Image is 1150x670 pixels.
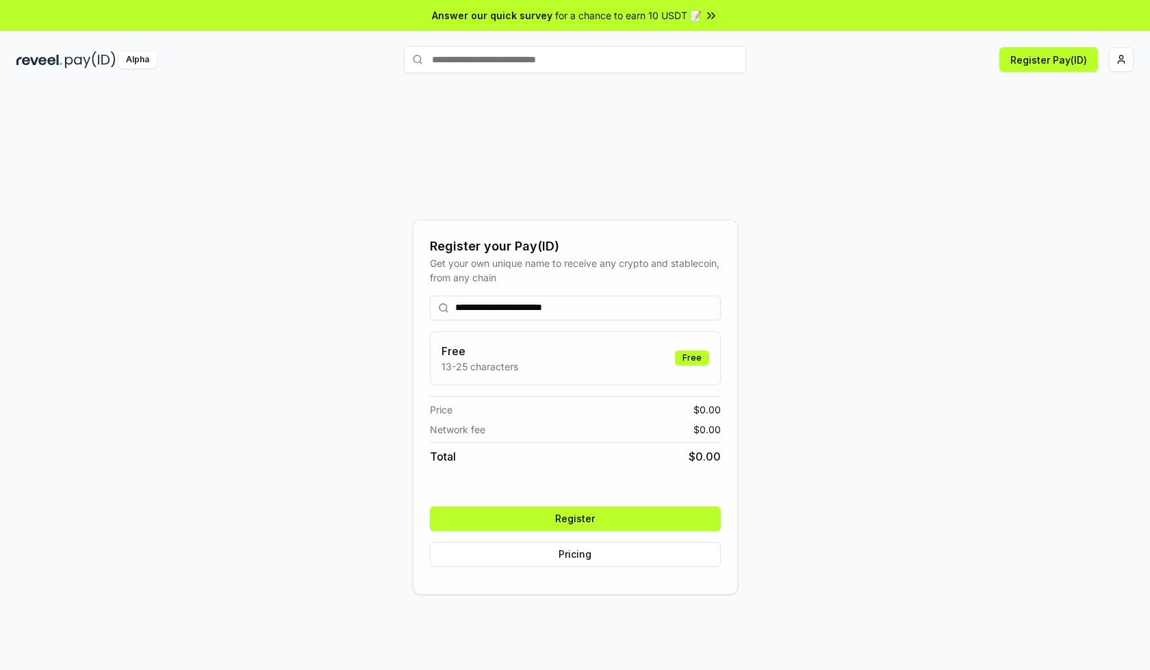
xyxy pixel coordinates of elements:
div: Register your Pay(ID) [430,237,721,256]
span: $ 0.00 [689,448,721,465]
span: $ 0.00 [693,402,721,417]
div: Get your own unique name to receive any crypto and stablecoin, from any chain [430,256,721,285]
button: Register [430,506,721,531]
img: pay_id [65,51,116,68]
span: for a chance to earn 10 USDT 📝 [555,8,702,23]
span: Total [430,448,456,465]
img: reveel_dark [16,51,62,68]
h3: Free [442,343,518,359]
span: Answer our quick survey [432,8,552,23]
span: Network fee [430,422,485,437]
span: $ 0.00 [693,422,721,437]
div: Free [675,350,709,365]
button: Pricing [430,542,721,567]
span: Price [430,402,452,417]
div: Alpha [118,51,157,68]
p: 13-25 characters [442,359,518,374]
button: Register Pay(ID) [999,47,1098,72]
